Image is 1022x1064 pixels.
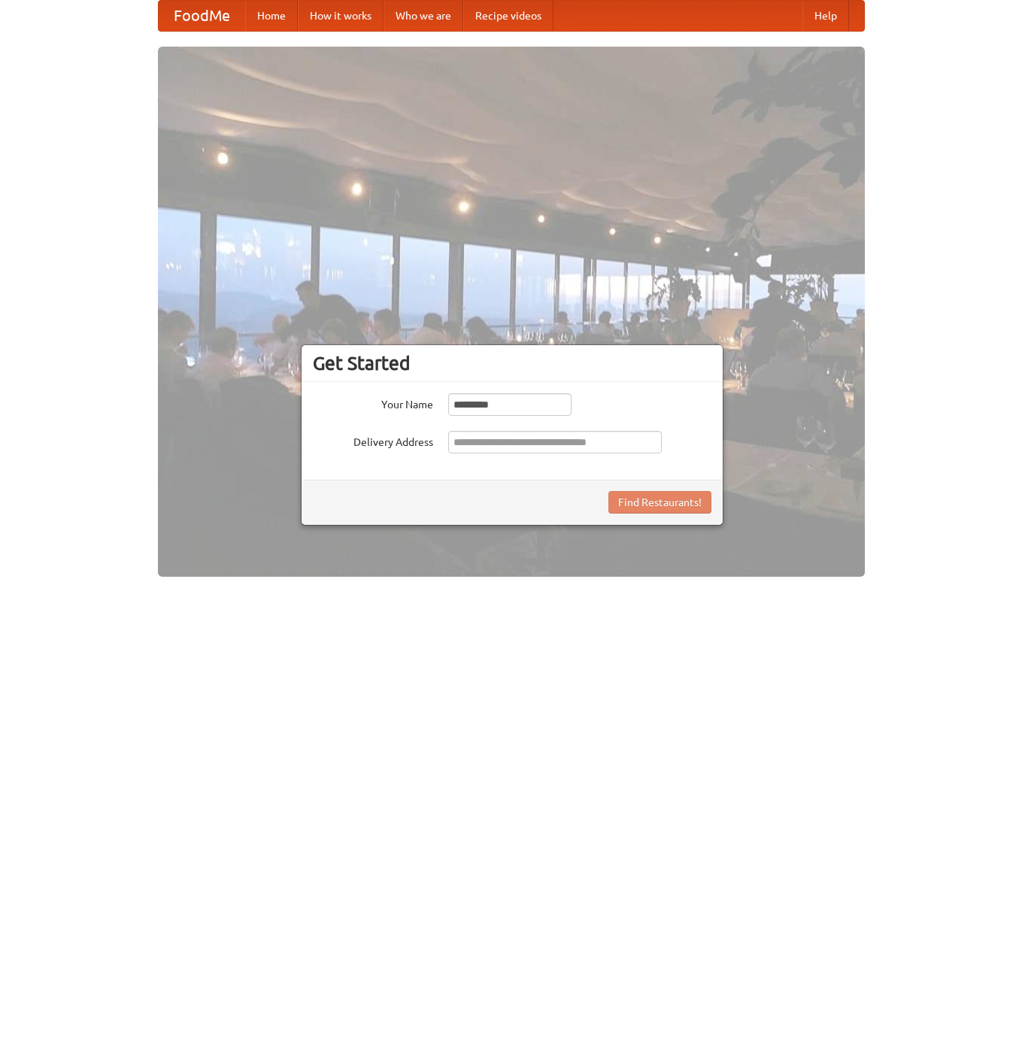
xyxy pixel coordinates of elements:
[384,1,463,31] a: Who we are
[245,1,298,31] a: Home
[463,1,553,31] a: Recipe videos
[313,393,433,412] label: Your Name
[159,1,245,31] a: FoodMe
[802,1,849,31] a: Help
[313,352,711,374] h3: Get Started
[608,491,711,514] button: Find Restaurants!
[313,431,433,450] label: Delivery Address
[298,1,384,31] a: How it works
